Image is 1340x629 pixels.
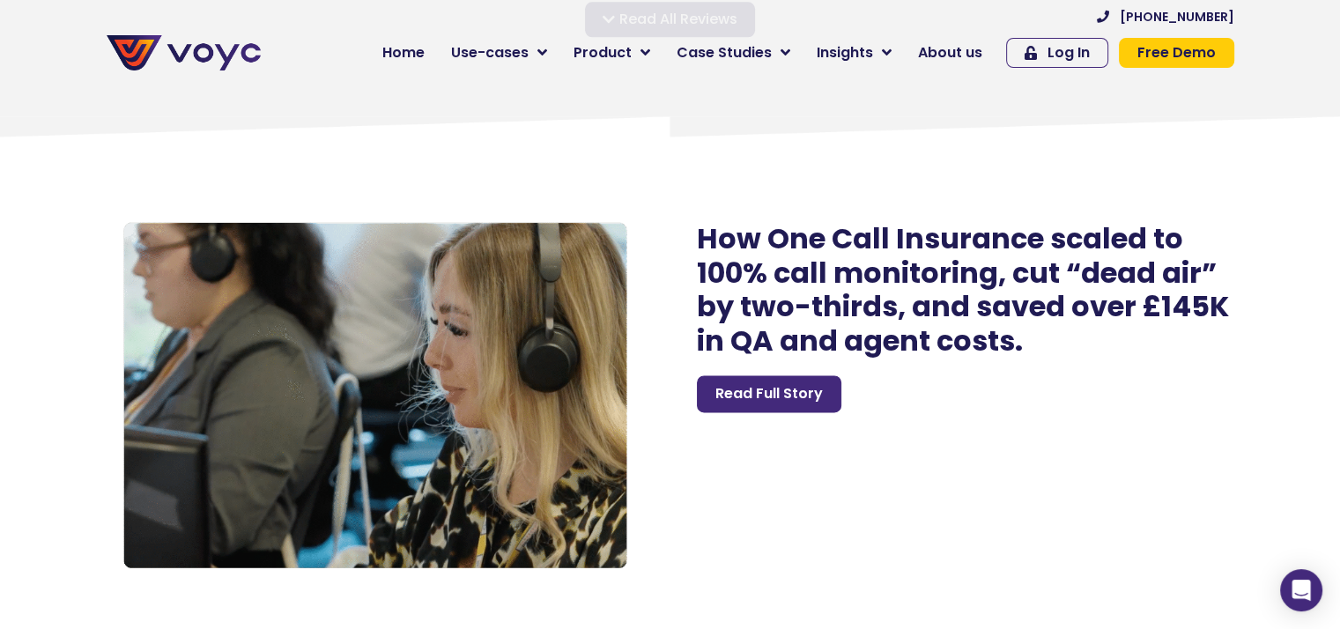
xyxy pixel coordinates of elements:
a: About us [905,35,996,70]
a: Case Studies [663,35,803,70]
span: Insights [817,42,873,63]
img: voyc-full-logo [107,35,261,70]
span: Log In [1048,46,1090,60]
a: Home [369,35,438,70]
span: Home [382,42,425,63]
span: Free Demo [1137,46,1216,60]
a: Insights [803,35,905,70]
div: Open Intercom Messenger [1280,569,1322,611]
a: [PHONE_NUMBER] [1097,11,1234,23]
a: Log In [1006,38,1108,68]
h2: How One Call Insurance scaled to 100% call monitoring, cut “dead air” by two-thirds, and saved ov... [697,222,1234,358]
span: Read Full Story [715,383,823,404]
a: Free Demo [1119,38,1234,68]
a: Read Full Story [697,375,841,412]
span: [PHONE_NUMBER] [1120,11,1234,23]
span: Use-cases [451,42,529,63]
span: Product [574,42,632,63]
span: Case Studies [677,42,772,63]
a: Product [560,35,663,70]
span: About us [918,42,982,63]
a: Use-cases [438,35,560,70]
